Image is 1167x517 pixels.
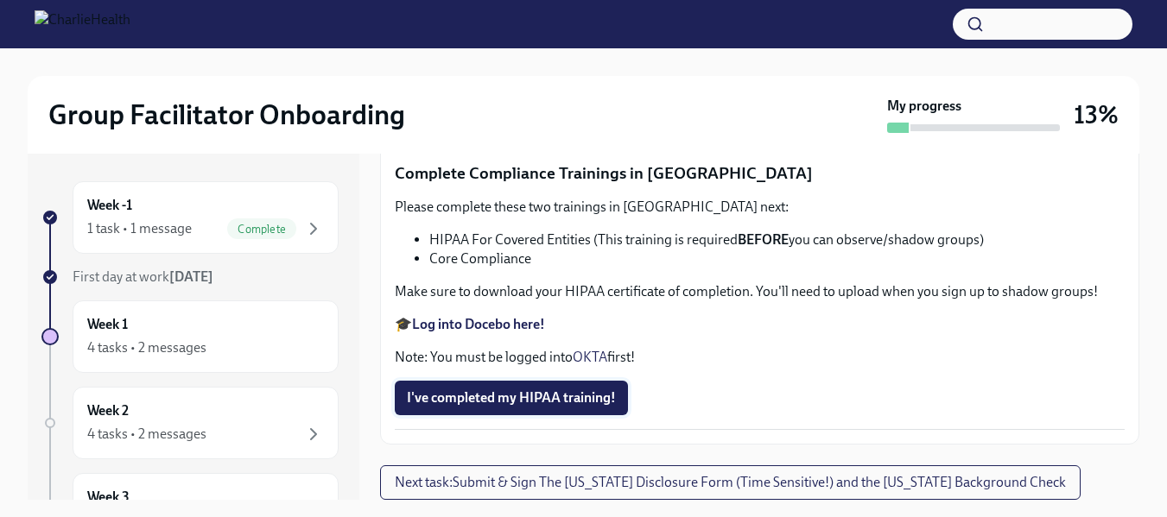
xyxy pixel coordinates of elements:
[1074,99,1119,130] h3: 13%
[407,389,616,407] span: I've completed my HIPAA training!
[41,268,339,287] a: First day at work[DATE]
[41,181,339,254] a: Week -11 task • 1 messageComplete
[35,10,130,38] img: CharlieHealth
[429,230,1125,249] li: HIPAA For Covered Entities (This training is required you can observe/shadow groups)
[87,488,130,507] h6: Week 3
[48,98,405,132] h2: Group Facilitator Onboarding
[395,198,1125,217] p: Please complete these two trainings in [GEOGRAPHIC_DATA] next:
[87,196,132,215] h6: Week -1
[395,381,628,415] button: I've completed my HIPAA training!
[87,315,128,334] h6: Week 1
[87,338,206,357] div: 4 tasks • 2 messages
[395,162,1125,185] p: Complete Compliance Trainings in [GEOGRAPHIC_DATA]
[41,387,339,459] a: Week 24 tasks • 2 messages
[573,349,607,365] a: OKTA
[169,268,213,285] strong: [DATE]
[227,223,296,236] span: Complete
[41,300,339,373] a: Week 14 tasks • 2 messages
[395,282,1125,301] p: Make sure to download your HIPAA certificate of completion. You'll need to upload when you sign u...
[412,316,545,332] a: Log into Docebo here!
[73,268,213,285] span: First day at work
[395,348,1125,367] p: Note: You must be logged into first!
[87,425,206,444] div: 4 tasks • 2 messages
[887,97,961,116] strong: My progress
[395,315,1125,334] p: 🎓
[87,401,129,420] h6: Week 2
[429,249,1125,268] li: Core Compliance
[380,465,1081,500] button: Next task:Submit & Sign The [US_STATE] Disclosure Form (Time Sensitive!) and the [US_STATE] Backg...
[87,219,192,238] div: 1 task • 1 message
[738,231,789,248] strong: BEFORE
[395,474,1066,491] span: Next task : Submit & Sign The [US_STATE] Disclosure Form (Time Sensitive!) and the [US_STATE] Bac...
